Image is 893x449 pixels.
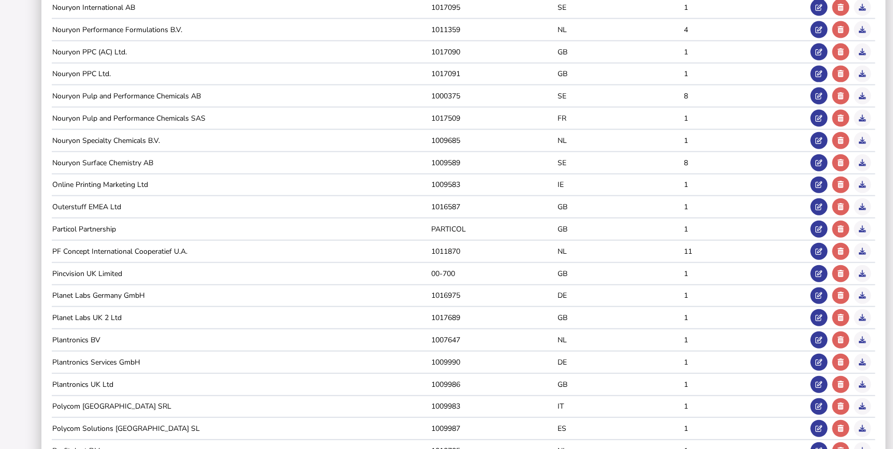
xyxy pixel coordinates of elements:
[431,401,557,412] td: 1009983
[557,268,683,279] td: GB
[52,246,431,257] td: PF Concept International Cooperatief U.A.
[557,91,683,102] td: SE
[52,91,431,102] td: Nouryon Pulp and Performance Chemicals AB
[557,224,683,235] td: GB
[52,401,431,412] td: Polycom [GEOGRAPHIC_DATA] SRL
[52,135,431,146] td: Nouryon Specialty Chemicals B.V.
[683,24,810,35] td: 4
[683,201,810,212] td: 1
[557,2,683,13] td: SE
[557,68,683,79] td: GB
[557,135,683,146] td: NL
[52,379,431,390] td: Plantronics UK Ltd
[52,2,431,13] td: Nouryon International AB
[683,113,810,124] td: 1
[557,357,683,368] td: DE
[683,357,810,368] td: 1
[683,379,810,390] td: 1
[52,179,431,190] td: Online Printing Marketing Ltd
[52,335,431,345] td: Plantronics BV
[431,290,557,301] td: 1016975
[683,423,810,434] td: 1
[683,91,810,102] td: 8
[557,24,683,35] td: NL
[52,224,431,235] td: Particol Partnership
[52,312,431,323] td: Planet Labs UK 2 Ltd
[431,335,557,345] td: 1007647
[431,24,557,35] td: 1011359
[683,68,810,79] td: 1
[557,401,683,412] td: IT
[431,2,557,13] td: 1017095
[431,423,557,434] td: 1009987
[683,246,810,257] td: 11
[557,47,683,57] td: GB
[683,157,810,168] td: 8
[52,113,431,124] td: Nouryon Pulp and Performance Chemicals SAS
[431,157,557,168] td: 1009589
[52,357,431,368] td: Plantronics Services GmbH
[683,401,810,412] td: 1
[431,68,557,79] td: 1017091
[683,179,810,190] td: 1
[683,268,810,279] td: 1
[683,135,810,146] td: 1
[683,335,810,345] td: 1
[431,201,557,212] td: 1016587
[431,179,557,190] td: 1009583
[557,179,683,190] td: IE
[557,246,683,257] td: NL
[52,68,431,79] td: Nouryon PPC Ltd.
[431,312,557,323] td: 1017689
[52,157,431,168] td: Nouryon Surface Chemistry AB
[431,47,557,57] td: 1017090
[683,2,810,13] td: 1
[431,268,557,279] td: 00-700
[431,113,557,124] td: 1017509
[683,312,810,323] td: 1
[683,224,810,235] td: 1
[431,91,557,102] td: 1000375
[431,357,557,368] td: 1009990
[683,47,810,57] td: 1
[52,268,431,279] td: Pincvision UK Limited
[557,379,683,390] td: GB
[52,47,431,57] td: Nouryon PPC (AC) Ltd.
[52,423,431,434] td: Polycom Solutions [GEOGRAPHIC_DATA] SL
[557,157,683,168] td: SE
[683,290,810,301] td: 1
[557,113,683,124] td: FR
[557,201,683,212] td: GB
[557,312,683,323] td: GB
[52,201,431,212] td: Outerstuff EMEA Ltd
[431,135,557,146] td: 1009685
[557,290,683,301] td: DE
[557,423,683,434] td: ES
[431,246,557,257] td: 1011870
[431,379,557,390] td: 1009986
[52,24,431,35] td: Nouryon Performance Formulations B.V.
[557,335,683,345] td: NL
[431,224,557,235] td: PARTICOL
[52,290,431,301] td: Planet Labs Germany GmbH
